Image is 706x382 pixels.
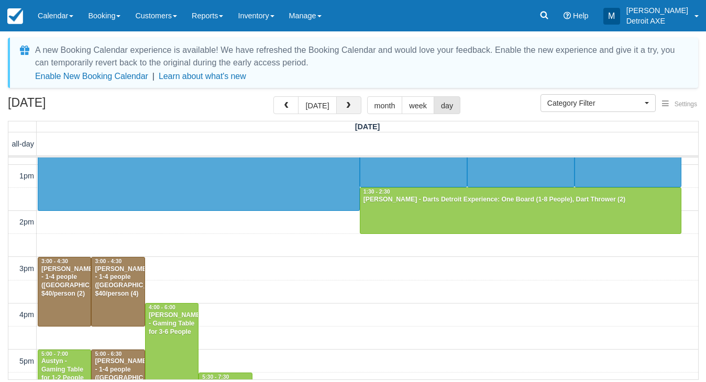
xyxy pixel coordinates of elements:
[434,96,460,114] button: day
[19,357,34,365] span: 5pm
[547,98,642,108] span: Category Filter
[152,72,155,81] span: |
[7,8,23,24] img: checkfront-main-nav-mini-logo.png
[626,5,688,16] p: [PERSON_NAME]
[95,259,122,264] span: 3:00 - 4:30
[360,187,682,233] a: 1:30 - 2:30[PERSON_NAME] - Darts Detroit Experience: One Board (1-8 People), Dart Thrower (2)
[149,305,175,310] span: 4:00 - 6:00
[402,96,434,114] button: week
[41,259,68,264] span: 3:00 - 4:30
[573,12,589,20] span: Help
[603,8,620,25] div: M
[12,140,34,148] span: all-day
[159,72,246,81] a: Learn about what's new
[367,96,403,114] button: month
[298,96,336,114] button: [DATE]
[540,94,656,112] button: Category Filter
[656,97,703,112] button: Settings
[95,351,122,357] span: 5:00 - 6:30
[94,265,141,299] div: [PERSON_NAME] - 1-4 people ([GEOGRAPHIC_DATA]) $40/person (4)
[564,12,571,19] i: Help
[41,265,88,299] div: [PERSON_NAME] - 1-4 people ([GEOGRAPHIC_DATA]) $40/person (2)
[41,351,68,357] span: 5:00 - 7:00
[8,96,140,116] h2: [DATE]
[35,44,686,69] div: A new Booking Calendar experience is available! We have refreshed the Booking Calendar and would ...
[19,172,34,180] span: 1pm
[202,374,229,380] span: 5:30 - 7:30
[363,189,390,195] span: 1:30 - 2:30
[35,71,148,82] button: Enable New Booking Calendar
[675,100,697,108] span: Settings
[19,264,34,273] span: 3pm
[19,310,34,319] span: 4pm
[148,311,195,336] div: [PERSON_NAME] - Gaming Table for 3-6 People
[626,16,688,26] p: Detroit AXE
[91,257,145,327] a: 3:00 - 4:30[PERSON_NAME] - 1-4 people ([GEOGRAPHIC_DATA]) $40/person (4)
[355,122,380,131] span: [DATE]
[363,196,679,204] div: [PERSON_NAME] - Darts Detroit Experience: One Board (1-8 People), Dart Thrower (2)
[38,257,91,327] a: 3:00 - 4:30[PERSON_NAME] - 1-4 people ([GEOGRAPHIC_DATA]) $40/person (2)
[19,218,34,226] span: 2pm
